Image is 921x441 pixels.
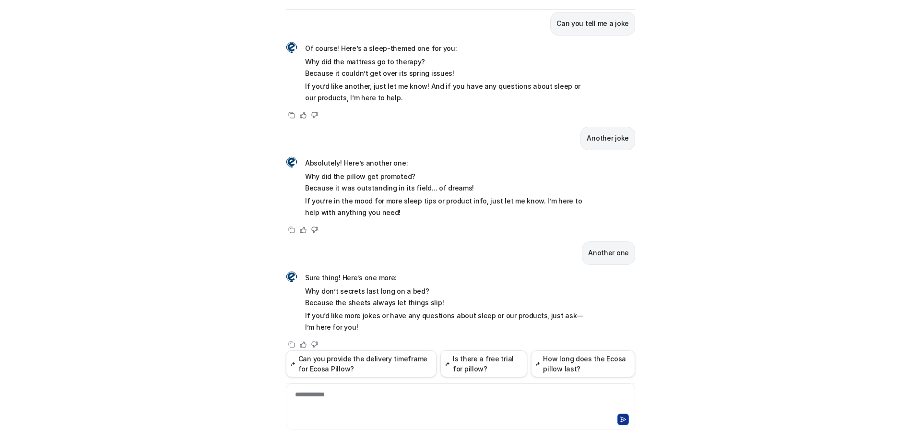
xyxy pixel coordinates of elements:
p: Why did the mattress go to therapy? Because it couldn’t get over its spring issues! [305,56,586,79]
img: Widget [286,42,297,53]
p: Why did the pillow get promoted? Because it was outstanding in its field... of dreams! [305,171,586,194]
img: Widget [286,271,297,283]
p: If you’d like more jokes or have any questions about sleep or our products, just ask—I’m here for... [305,310,586,333]
p: Another joke [587,132,629,144]
button: Can you provide the delivery timeframe for Ecosa Pillow? [286,350,437,377]
p: Of course! Here’s a sleep-themed one for you: [305,43,586,54]
img: Widget [286,156,297,168]
button: Is there a free trial for pillow? [440,350,527,377]
button: How long does the Ecosa pillow last? [531,350,635,377]
p: If you’re in the mood for more sleep tips or product info, just let me know. I’m here to help wit... [305,195,586,218]
p: If you’d like another, just let me know! And if you have any questions about sleep or our product... [305,81,586,104]
p: Absolutely! Here’s another one: [305,157,586,169]
p: Sure thing! Here’s one more: [305,272,586,284]
p: Another one [588,247,629,259]
p: Why don’t secrets last long on a bed? Because the sheets always let things slip! [305,286,586,309]
p: Can you tell me a joke [556,18,629,29]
